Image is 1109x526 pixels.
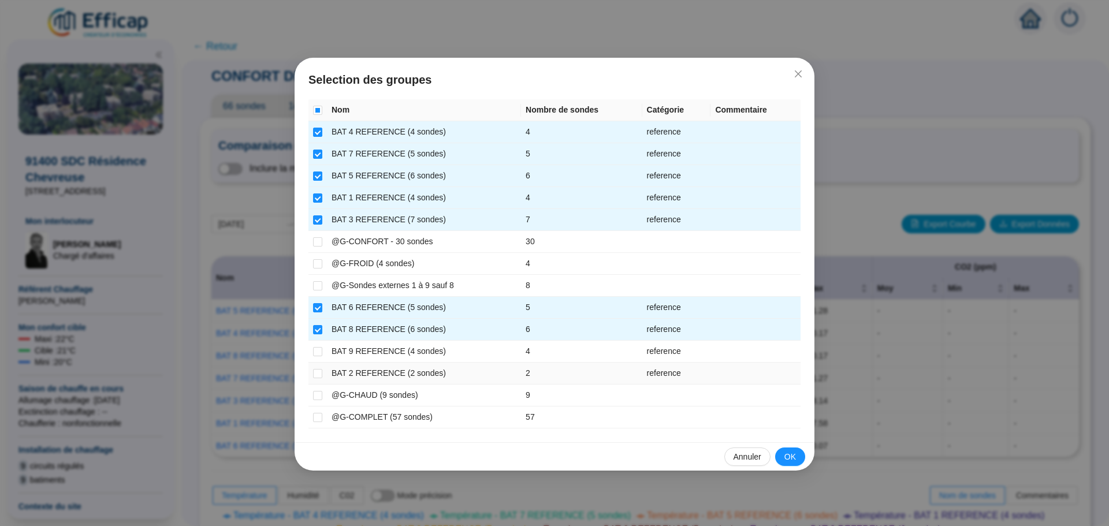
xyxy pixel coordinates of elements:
td: 7 [521,209,642,231]
td: @G-CHAUD (9 sondes) [327,385,521,406]
th: Commentaire [710,99,801,121]
span: Annuler [734,451,761,463]
td: 5 [521,297,642,319]
th: Nom [327,99,521,121]
th: Nombre de sondes [521,99,642,121]
td: reference [642,165,711,187]
span: Selection des groupes [308,72,801,88]
td: reference [642,319,711,341]
td: reference [642,297,711,319]
td: 30 [521,231,642,253]
td: reference [642,143,711,165]
td: 4 [521,121,642,143]
td: 2 [521,363,642,385]
td: @G-FROID (4 sondes) [327,253,521,275]
td: 5 [521,143,642,165]
td: BAT 5 REFERENCE (6 sondes) [327,165,521,187]
td: reference [642,341,711,363]
td: 57 [521,406,642,428]
td: BAT 9 REFERENCE (4 sondes) [327,341,521,363]
td: 4 [521,253,642,275]
td: BAT 2 REFERENCE (2 sondes) [327,363,521,385]
td: @G-CONFORT - 30 sondes [327,231,521,253]
td: 9 [521,385,642,406]
td: @G-Sondes externes 1 à 9 sauf 8 [327,275,521,297]
td: BAT 3 REFERENCE (7 sondes) [327,209,521,231]
td: BAT 4 REFERENCE (4 sondes) [327,121,521,143]
td: reference [642,209,711,231]
td: 4 [521,341,642,363]
td: @G-COMPLET (57 sondes) [327,406,521,428]
td: reference [642,187,711,209]
span: Fermer [789,69,807,79]
td: 6 [521,319,642,341]
td: reference [642,121,711,143]
span: close [794,69,803,79]
th: Catégorie [642,99,711,121]
span: OK [784,451,796,463]
td: BAT 1 REFERENCE (4 sondes) [327,187,521,209]
button: Close [789,65,807,83]
td: reference [642,363,711,385]
button: Annuler [724,447,771,466]
button: OK [775,447,805,466]
td: 6 [521,165,642,187]
td: BAT 8 REFERENCE (6 sondes) [327,319,521,341]
td: 8 [521,275,642,297]
td: 4 [521,187,642,209]
td: BAT 7 REFERENCE (5 sondes) [327,143,521,165]
td: BAT 6 REFERENCE (5 sondes) [327,297,521,319]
